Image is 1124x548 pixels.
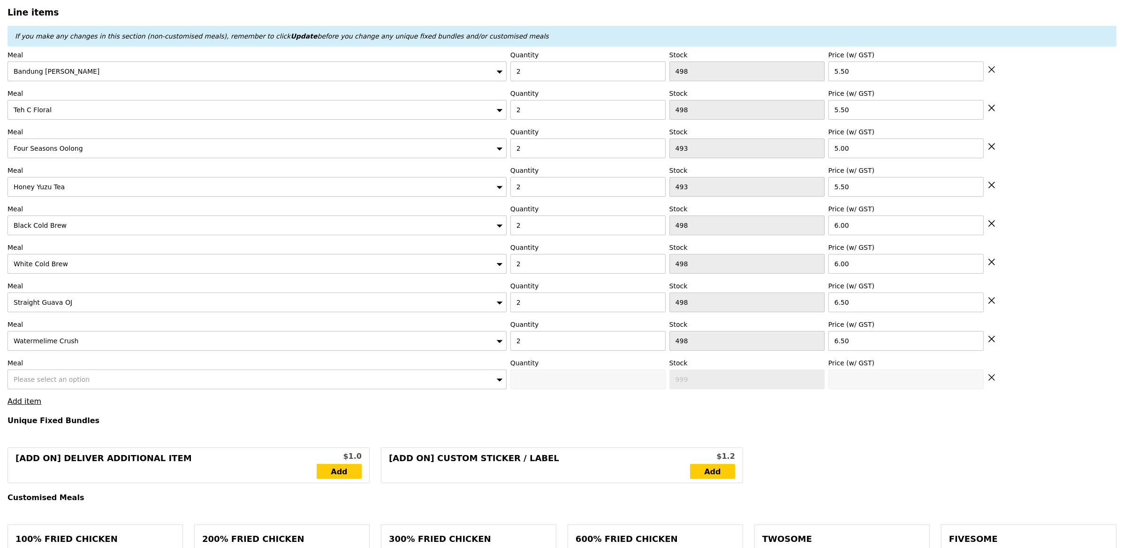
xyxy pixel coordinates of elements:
[8,204,507,214] label: Meal
[14,106,52,114] span: Teh C Floral
[8,416,1116,425] h4: Unique Fixed Bundles
[828,127,984,137] label: Price (w/ GST)
[828,89,984,98] label: Price (w/ GST)
[762,533,922,546] div: Twosome
[8,127,507,137] label: Meal
[510,358,666,368] label: Quantity
[690,451,735,462] div: $1.2
[8,243,507,252] label: Meal
[828,358,984,368] label: Price (w/ GST)
[8,493,1116,502] h4: Customised Meals
[14,145,83,152] span: Four Seasons Oolong
[15,32,549,40] em: If you make any changes in this section (non-customised meals), remember to click before you chan...
[669,166,825,175] label: Stock
[828,204,984,214] label: Price (w/ GST)
[510,166,666,175] label: Quantity
[690,464,735,479] a: Add
[510,127,666,137] label: Quantity
[510,320,666,329] label: Quantity
[949,533,1109,546] div: Fivesome
[510,89,666,98] label: Quantity
[14,222,67,229] span: Black Cold Brew
[669,320,825,329] label: Stock
[14,337,78,345] span: Watermelime Crush
[669,243,825,252] label: Stock
[8,397,41,406] a: Add item
[202,533,362,546] div: 200% Fried Chicken
[14,183,65,191] span: Honey Yuzu Tea
[14,260,68,268] span: White Cold Brew
[14,68,99,75] span: Bandung [PERSON_NAME]
[828,166,984,175] label: Price (w/ GST)
[8,320,507,329] label: Meal
[669,50,825,60] label: Stock
[8,358,507,368] label: Meal
[669,281,825,291] label: Stock
[14,376,90,383] span: Please select an option
[8,166,507,175] label: Meal
[510,243,666,252] label: Quantity
[828,281,984,291] label: Price (w/ GST)
[510,281,666,291] label: Quantity
[669,89,825,98] label: Stock
[828,320,984,329] label: Price (w/ GST)
[14,299,72,306] span: Straight Guava OJ
[8,281,507,291] label: Meal
[510,50,666,60] label: Quantity
[669,204,825,214] label: Stock
[669,358,825,368] label: Stock
[389,452,690,479] div: [Add on] Custom Sticker / Label
[8,50,507,60] label: Meal
[317,464,362,479] a: Add
[8,8,1116,17] h3: Line items
[576,533,735,546] div: 600% Fried Chicken
[389,533,548,546] div: 300% Fried Chicken
[317,451,362,462] div: $1.0
[510,204,666,214] label: Quantity
[8,89,507,98] label: Meal
[290,32,317,40] b: Update
[15,533,175,546] div: 100% Fried Chicken
[669,127,825,137] label: Stock
[828,243,984,252] label: Price (w/ GST)
[15,452,317,479] div: [Add on] Deliver Additional Item
[828,50,984,60] label: Price (w/ GST)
